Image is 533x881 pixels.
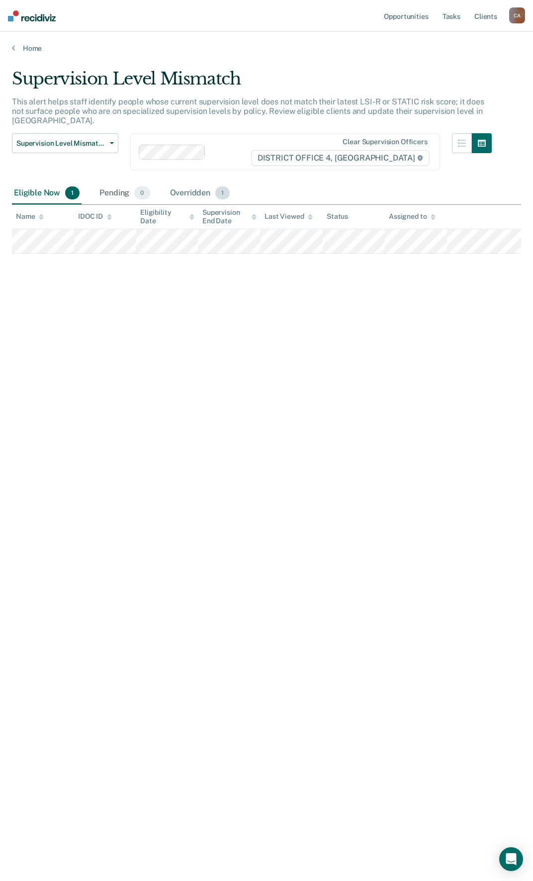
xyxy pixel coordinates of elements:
[12,44,521,53] a: Home
[251,150,430,166] span: DISTRICT OFFICE 4, [GEOGRAPHIC_DATA]
[509,7,525,23] div: C A
[12,69,492,97] div: Supervision Level Mismatch
[265,212,313,221] div: Last Viewed
[16,139,106,148] span: Supervision Level Mismatch
[16,212,44,221] div: Name
[327,212,348,221] div: Status
[12,97,484,125] p: This alert helps staff identify people whose current supervision level does not match their lates...
[343,138,427,146] div: Clear supervision officers
[215,186,230,199] span: 1
[97,182,152,204] div: Pending0
[140,208,194,225] div: Eligibility Date
[499,847,523,871] div: Open Intercom Messenger
[168,182,232,204] div: Overridden1
[78,212,112,221] div: IDOC ID
[8,10,56,21] img: Recidiviz
[12,133,118,153] button: Supervision Level Mismatch
[134,186,150,199] span: 0
[65,186,80,199] span: 1
[509,7,525,23] button: CA
[12,182,82,204] div: Eligible Now1
[389,212,436,221] div: Assigned to
[202,208,257,225] div: Supervision End Date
